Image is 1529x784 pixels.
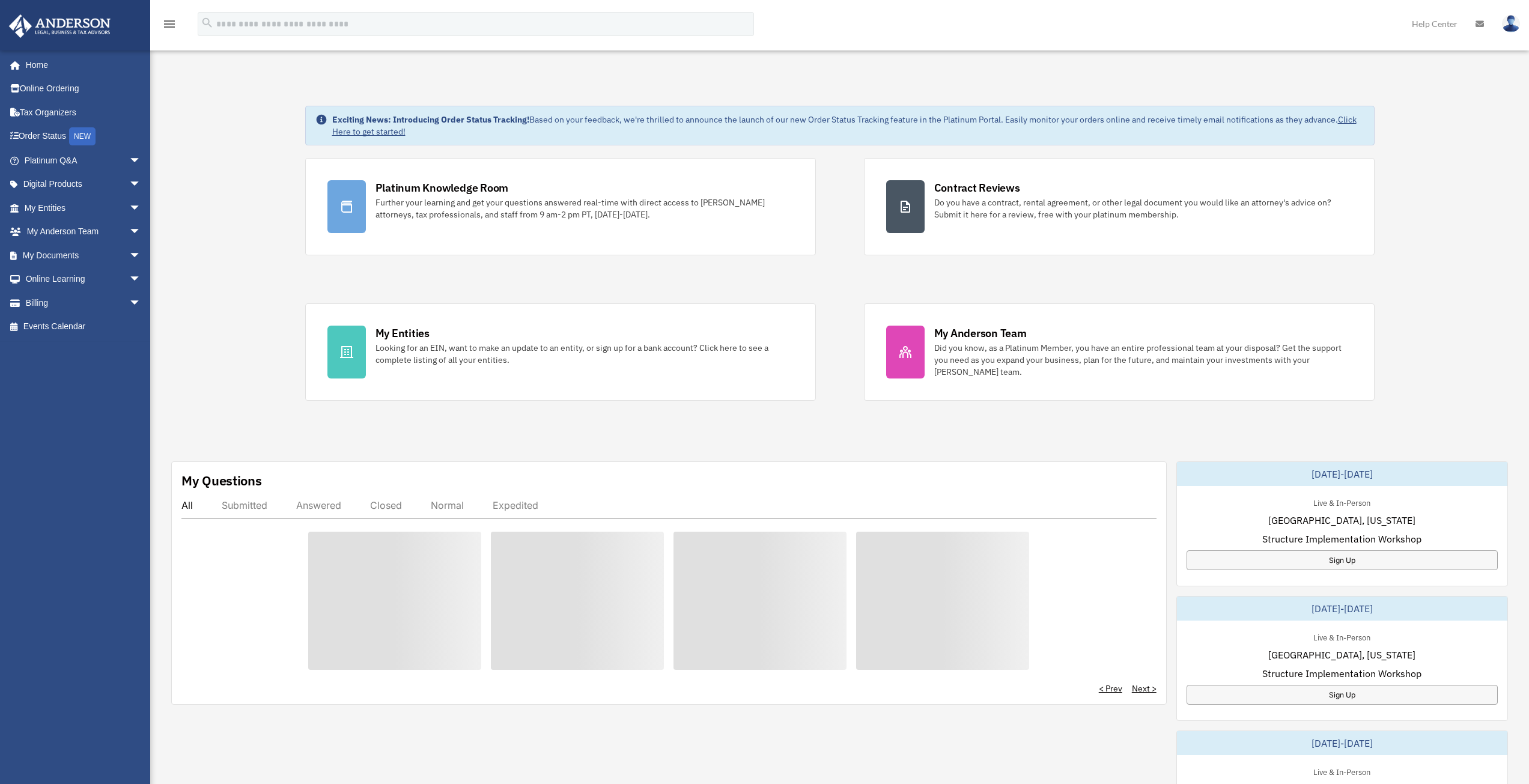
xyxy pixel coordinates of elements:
[1132,682,1157,694] a: Next >
[201,16,214,29] i: search
[162,21,177,31] a: menu
[162,17,177,31] i: menu
[934,342,1352,378] div: Did you know, as a Platinum Member, you have an entire professional team at your disposal? Get th...
[375,180,509,195] div: Platinum Knowledge Room
[332,114,1357,137] a: Click Here to get started!
[934,180,1020,195] div: Contract Reviews
[8,124,159,149] a: Order StatusNEW
[1262,532,1421,546] span: Structure Implementation Workshop
[1177,462,1507,486] div: [DATE]-[DATE]
[305,303,816,401] a: My Entities Looking for an EIN, want to make an update to an entity, or sign up for a bank accoun...
[129,291,153,315] span: arrow_drop_down
[934,196,1352,220] div: Do you have a contract, rental agreement, or other legal document you would like an attorney's ad...
[332,114,529,125] strong: Exciting News: Introducing Order Status Tracking!
[493,499,538,511] div: Expedited
[129,267,153,292] span: arrow_drop_down
[8,53,153,77] a: Home
[181,499,193,511] div: All
[375,326,430,341] div: My Entities
[1304,630,1380,643] div: Live & In-Person
[8,315,159,339] a: Events Calendar
[332,114,1364,138] div: Based on your feedback, we're thrilled to announce the launch of our new Order Status Tracking fe...
[1502,15,1520,32] img: User Pic
[8,243,159,267] a: My Documentsarrow_drop_down
[69,127,96,145] div: NEW
[864,158,1375,255] a: Contract Reviews Do you have a contract, rental agreement, or other legal document you would like...
[1177,731,1507,755] div: [DATE]-[DATE]
[8,220,159,244] a: My Anderson Teamarrow_drop_down
[8,291,159,315] a: Billingarrow_drop_down
[222,499,267,511] div: Submitted
[8,196,159,220] a: My Entitiesarrow_drop_down
[305,158,816,255] a: Platinum Knowledge Room Further your learning and get your questions answered real-time with dire...
[296,499,341,511] div: Answered
[1177,597,1507,621] div: [DATE]-[DATE]
[375,196,794,220] div: Further your learning and get your questions answered real-time with direct access to [PERSON_NAM...
[129,220,153,245] span: arrow_drop_down
[129,148,153,173] span: arrow_drop_down
[934,326,1027,341] div: My Anderson Team
[8,172,159,196] a: Digital Productsarrow_drop_down
[8,100,159,124] a: Tax Organizers
[129,172,153,197] span: arrow_drop_down
[8,77,159,101] a: Online Ordering
[8,148,159,172] a: Platinum Q&Aarrow_drop_down
[181,472,262,490] div: My Questions
[1187,550,1498,570] a: Sign Up
[1187,685,1498,705] a: Sign Up
[375,342,794,366] div: Looking for an EIN, want to make an update to an entity, or sign up for a bank account? Click her...
[1262,666,1421,681] span: Structure Implementation Workshop
[431,499,464,511] div: Normal
[5,14,114,38] img: Anderson Advisors Platinum Portal
[1304,765,1380,777] div: Live & In-Person
[370,499,402,511] div: Closed
[1304,496,1380,508] div: Live & In-Person
[129,243,153,268] span: arrow_drop_down
[8,267,159,291] a: Online Learningarrow_drop_down
[1268,648,1415,662] span: [GEOGRAPHIC_DATA], [US_STATE]
[1268,513,1415,527] span: [GEOGRAPHIC_DATA], [US_STATE]
[1099,682,1122,694] a: < Prev
[129,196,153,220] span: arrow_drop_down
[864,303,1375,401] a: My Anderson Team Did you know, as a Platinum Member, you have an entire professional team at your...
